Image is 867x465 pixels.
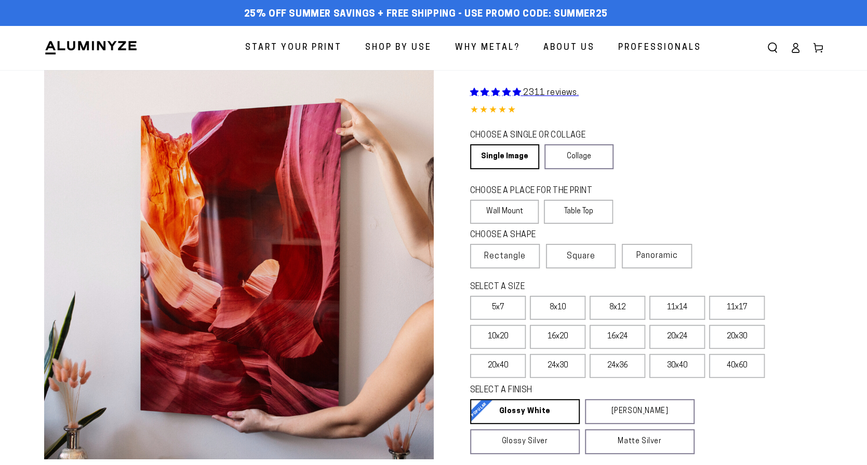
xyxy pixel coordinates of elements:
span: Panoramic [636,252,678,260]
span: Start Your Print [245,40,342,56]
a: 2311 reviews. [470,89,579,97]
label: 24x36 [590,354,645,378]
label: Table Top [544,200,613,224]
a: Glossy Silver [470,429,580,454]
label: 16x24 [590,325,645,349]
img: Aluminyze [44,40,138,56]
span: Shop By Use [365,40,432,56]
label: 20x30 [709,325,765,349]
label: Wall Mount [470,200,539,224]
a: Why Metal? [447,34,528,62]
label: 20x24 [649,325,705,349]
summary: Search our site [761,36,784,59]
label: 40x60 [709,354,765,378]
a: Collage [544,144,613,169]
a: Matte Silver [585,429,695,454]
span: 2311 reviews. [523,89,579,97]
a: Professionals [610,34,709,62]
label: 11x14 [649,296,705,320]
legend: CHOOSE A SHAPE [470,229,605,241]
label: 11x17 [709,296,765,320]
span: Rectangle [484,250,526,263]
div: 4.85 out of 5.0 stars [470,103,823,118]
legend: CHOOSE A PLACE FOR THE PRINT [470,185,604,197]
label: 5x7 [470,296,526,320]
label: 30x40 [649,354,705,378]
span: Professionals [618,40,701,56]
label: 8x12 [590,296,645,320]
span: Why Metal? [455,40,520,56]
span: 25% off Summer Savings + Free Shipping - Use Promo Code: SUMMER25 [244,9,608,20]
label: 8x10 [530,296,585,320]
a: [PERSON_NAME] [585,399,695,424]
a: Start Your Print [237,34,350,62]
legend: CHOOSE A SINGLE OR COLLAGE [470,130,604,142]
a: Glossy White [470,399,580,424]
legend: SELECT A SIZE [470,281,678,293]
label: 24x30 [530,354,585,378]
a: Shop By Use [357,34,439,62]
label: 10x20 [470,325,526,349]
label: 16x20 [530,325,585,349]
a: About Us [536,34,603,62]
label: 20x40 [470,354,526,378]
legend: SELECT A FINISH [470,385,670,396]
a: Single Image [470,144,539,169]
span: Square [567,250,595,263]
span: About Us [543,40,595,56]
